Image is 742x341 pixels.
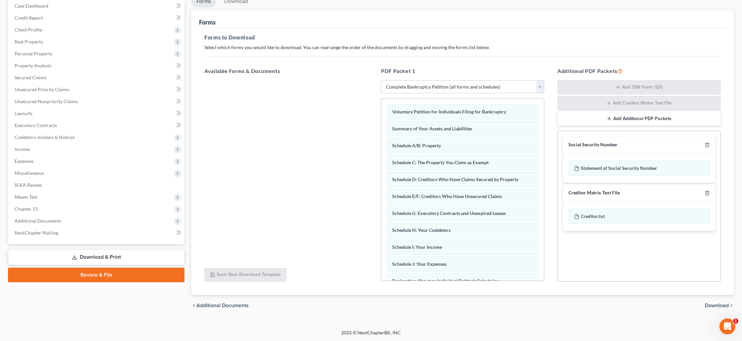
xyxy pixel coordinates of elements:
a: NextChapter Mailing [9,227,185,239]
span: Schedule C: The Property You Claim as Exempt [392,160,489,165]
i: chevron_left [191,303,196,308]
span: Real Property [15,39,43,44]
span: Schedule E/F: Creditors Who Have Unsecured Claims [392,193,502,199]
p: Select which forms you would like to download. You can rearrange the order of the documents by dr... [204,44,721,51]
span: 1 [733,318,738,324]
span: Schedule J: Your Expenses [392,261,447,267]
button: Add Creditor Matrix Text File [557,96,721,110]
div: Statement of Social Security Number [568,161,710,176]
span: Income [15,146,30,152]
a: chevron_left Additional Documents [191,303,249,308]
iframe: Intercom live chat [719,318,735,334]
span: Miscellaneous [15,170,44,176]
a: Lawsuits [9,107,185,119]
span: Expenses [15,158,33,164]
span: Lawsuits [15,110,32,116]
span: Unsecured Priority Claims [15,87,69,92]
a: Unsecured Nonpriority Claims [9,96,185,107]
span: Chapter 13 [15,206,38,212]
span: Case Dashboard [15,3,48,9]
button: Add SSN Form (121) [557,80,721,95]
a: Review & File [8,268,185,282]
h5: PDF Packet 1 [381,67,544,75]
span: Schedule A/B: Property [392,143,441,148]
span: Credit Report [15,15,43,21]
i: chevron_right [729,303,734,308]
div: Creditor.txt [568,209,710,224]
span: Client Profile [15,27,42,33]
div: Creditor Matrix Text File [568,190,620,196]
span: SOFA Review [15,182,42,188]
button: Add Additional PDF Packets [557,112,721,126]
a: Secured Claims [9,72,185,84]
span: Summary of Your Assets and Liabilities [392,126,472,131]
span: Additional Documents [15,218,61,224]
span: NextChapter Mailing [15,230,58,236]
span: Voluntary Petition for Individuals Filing for Bankruptcy [392,109,506,114]
span: Executory Contracts [15,122,57,128]
h5: Available Forms & Documents [204,67,368,75]
span: Additional Documents [196,303,249,308]
h5: Additional PDF Packets [557,67,721,75]
span: Means Test [15,194,37,200]
span: Personal Property [15,51,52,56]
a: Download & Print [8,249,185,265]
div: Forms [199,18,216,26]
h5: Forms to Download [204,34,721,41]
div: Social Security Number [568,142,617,148]
a: SOFA Review [9,179,185,191]
span: Download [705,303,729,308]
span: Secured Claims [15,75,46,80]
span: Schedule H: Your Codebtors [392,227,450,233]
a: Unsecured Priority Claims [9,84,185,96]
a: Executory Contracts [9,119,185,131]
button: Save New Download Template [204,268,287,282]
a: Credit Report [9,12,185,24]
span: Codebtors Insiders & Notices [15,134,75,140]
button: Download chevron_right [705,303,734,308]
a: Property Analysis [9,60,185,72]
span: Property Analysis [15,63,51,68]
span: Declaration About an Individual Debtor's Schedules [392,278,498,284]
span: Unsecured Nonpriority Claims [15,99,78,104]
span: Schedule G: Executory Contracts and Unexpired Leases [392,210,506,216]
span: Schedule I: Your Income [392,244,442,250]
span: Schedule D: Creditors Who Have Claims Secured by Property [392,176,518,182]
